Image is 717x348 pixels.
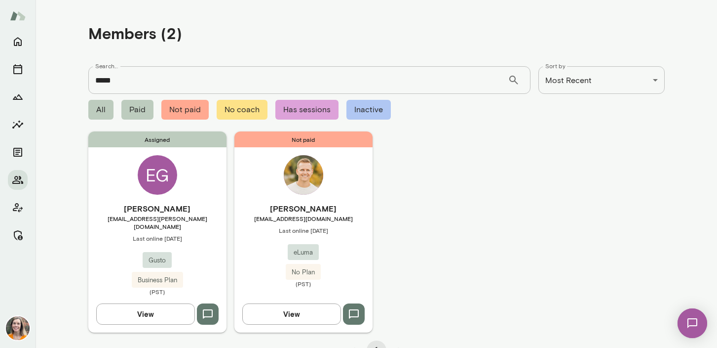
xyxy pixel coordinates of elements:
span: (PST) [88,288,226,296]
h6: [PERSON_NAME] [88,203,226,215]
span: Inactive [346,100,391,120]
label: Sort by [545,62,566,70]
span: Last online [DATE] [88,234,226,242]
span: Gusto [143,256,172,265]
span: Not paid [234,131,373,147]
button: Growth Plan [8,87,28,107]
span: [EMAIL_ADDRESS][DOMAIN_NAME] [234,215,373,222]
button: Manage [8,225,28,245]
label: Search... [95,62,118,70]
div: EG [138,155,177,195]
span: Assigned [88,131,226,147]
span: Not paid [161,100,209,120]
img: Mento [10,6,26,25]
button: Insights [8,115,28,134]
span: [EMAIL_ADDRESS][PERSON_NAME][DOMAIN_NAME] [88,215,226,230]
span: Paid [121,100,153,120]
button: Home [8,32,28,51]
button: View [242,304,341,324]
button: Members [8,170,28,190]
h4: Members (2) [88,24,182,43]
span: (PST) [234,280,373,288]
span: Has sessions [275,100,339,120]
button: Sessions [8,59,28,79]
h6: [PERSON_NAME] [234,203,373,215]
span: No coach [217,100,267,120]
img: Jeremy Glauser [284,155,323,195]
img: Carrie Kelly [6,316,30,340]
span: Business Plan [132,275,183,285]
span: All [88,100,113,120]
div: Most Recent [538,66,665,94]
span: eLuma [288,248,319,258]
button: Documents [8,142,28,162]
button: View [96,304,195,324]
span: Last online [DATE] [234,226,373,234]
button: Client app [8,198,28,217]
span: No Plan [286,267,321,277]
